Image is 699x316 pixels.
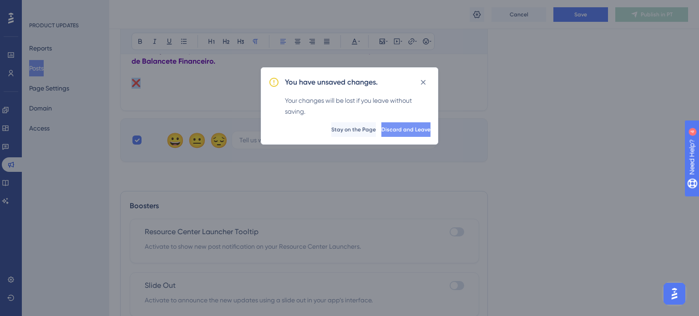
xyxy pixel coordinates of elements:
[21,2,57,13] span: Need Help?
[331,126,376,133] span: Stay on the Page
[285,77,378,88] h2: You have unsaved changes.
[661,280,688,307] iframe: UserGuiding AI Assistant Launcher
[285,95,431,117] div: Your changes will be lost if you leave without saving.
[381,126,431,133] span: Discard and Leave
[63,5,66,12] div: 4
